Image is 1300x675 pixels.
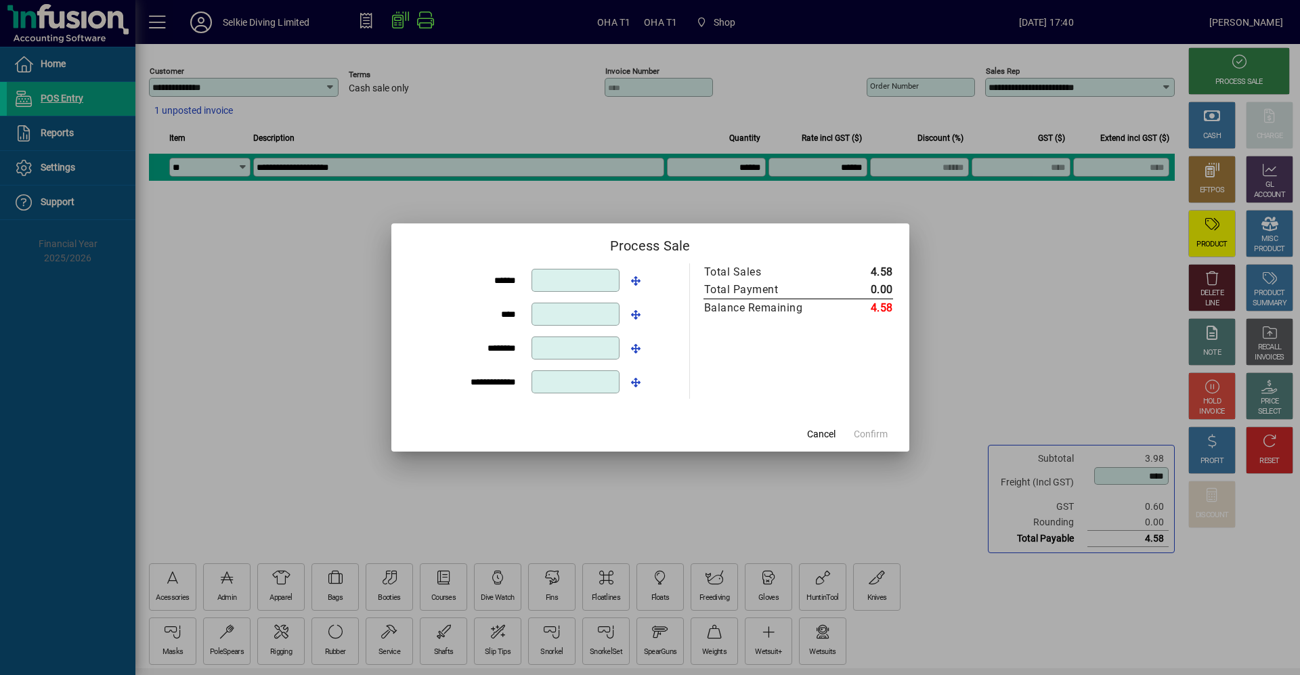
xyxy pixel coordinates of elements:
div: Balance Remaining [704,300,818,316]
td: 4.58 [831,263,893,281]
td: 0.00 [831,281,893,299]
td: 4.58 [831,299,893,318]
h2: Process Sale [391,223,909,263]
td: Total Sales [703,263,831,281]
button: Cancel [800,422,843,446]
span: Cancel [807,427,836,441]
td: Total Payment [703,281,831,299]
